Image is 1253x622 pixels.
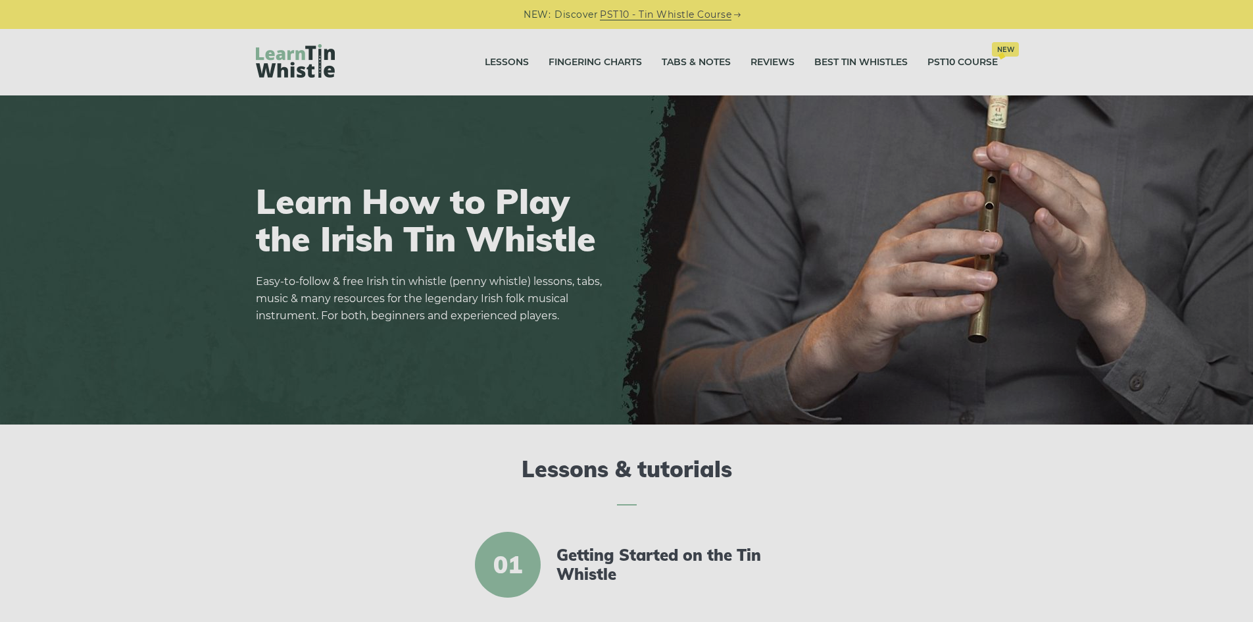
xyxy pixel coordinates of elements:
[662,46,731,79] a: Tabs & Notes
[256,44,335,78] img: LearnTinWhistle.com
[750,46,795,79] a: Reviews
[814,46,908,79] a: Best Tin Whistles
[485,46,529,79] a: Lessons
[256,456,998,505] h2: Lessons & tutorials
[256,182,611,257] h1: Learn How to Play the Irish Tin Whistle
[256,273,611,324] p: Easy-to-follow & free Irish tin whistle (penny whistle) lessons, tabs, music & many resources for...
[549,46,642,79] a: Fingering Charts
[927,46,998,79] a: PST10 CourseNew
[992,42,1019,57] span: New
[475,532,541,598] span: 01
[556,546,783,584] a: Getting Started on the Tin Whistle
